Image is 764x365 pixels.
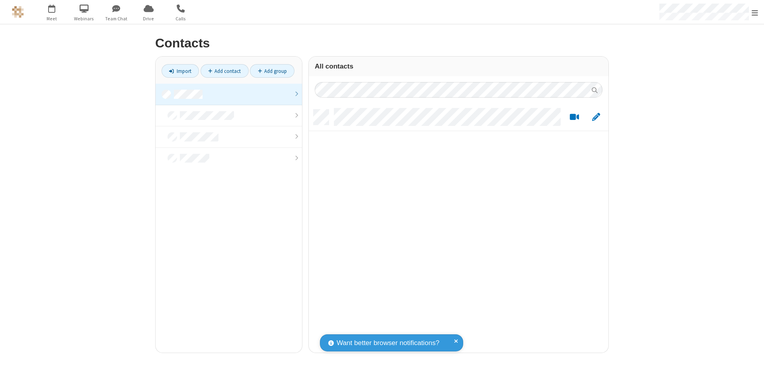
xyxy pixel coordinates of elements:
span: Team Chat [101,15,131,22]
a: Add contact [201,64,249,78]
span: Meet [37,15,67,22]
h3: All contacts [315,63,602,70]
button: Start a video meeting [567,112,582,122]
span: Calls [166,15,196,22]
button: Edit [588,112,604,122]
h2: Contacts [155,36,609,50]
a: Add group [250,64,294,78]
span: Webinars [69,15,99,22]
img: QA Selenium DO NOT DELETE OR CHANGE [12,6,24,18]
span: Drive [134,15,164,22]
a: Import [162,64,199,78]
div: grid [309,104,608,353]
span: Want better browser notifications? [337,338,439,348]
